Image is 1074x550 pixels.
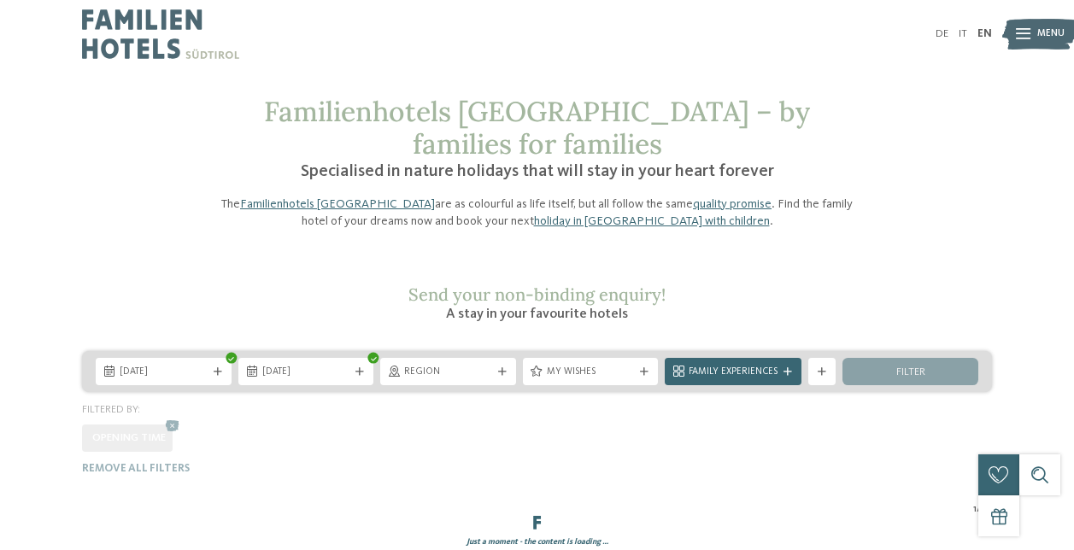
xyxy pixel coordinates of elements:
[262,366,350,379] span: [DATE]
[404,366,492,379] span: Region
[977,503,981,517] span: /
[240,198,435,210] a: Familienhotels [GEOGRAPHIC_DATA]
[689,366,778,379] span: Family Experiences
[75,536,999,547] div: Just a moment - the content is loading …
[959,28,967,39] a: IT
[264,94,810,161] span: Familienhotels [GEOGRAPHIC_DATA] – by families for families
[301,163,774,180] span: Specialised in nature holidays that will stay in your heart forever
[534,215,770,227] a: holiday in [GEOGRAPHIC_DATA] with children
[693,198,772,210] a: quality promise
[1037,27,1065,41] span: Menu
[973,503,977,517] span: 1
[120,366,208,379] span: [DATE]
[408,284,666,305] span: Send your non-binding enquiry!
[213,196,862,230] p: The are as colourful as life itself, but all follow the same . Find the family hotel of your drea...
[547,366,635,379] span: My wishes
[446,307,628,321] span: A stay in your favourite hotels
[936,28,948,39] a: DE
[977,28,992,39] a: EN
